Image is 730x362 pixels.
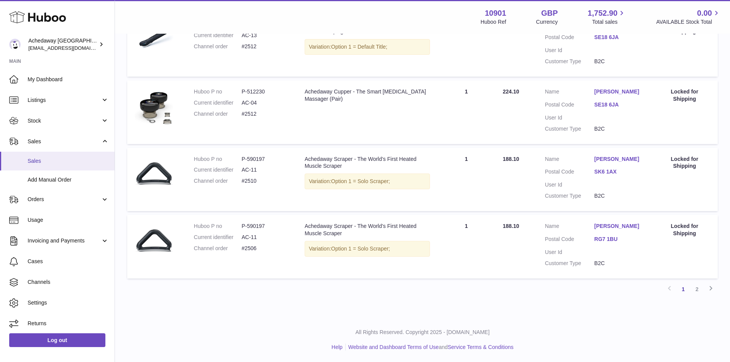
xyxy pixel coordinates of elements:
[241,223,289,230] dd: P-590197
[545,181,594,188] dt: User Id
[545,101,594,110] dt: Postal Code
[28,138,101,145] span: Sales
[241,110,289,118] dd: #2512
[594,88,644,95] a: [PERSON_NAME]
[594,125,644,133] dd: B2C
[541,8,558,18] strong: GBP
[135,156,173,194] img: Achedaway-Muscle-Scraper.png
[331,344,343,350] a: Help
[594,34,644,41] a: SE18 6JA
[28,37,97,52] div: Achedaway [GEOGRAPHIC_DATA]
[346,344,513,351] li: and
[194,88,242,95] dt: Huboo P no
[656,8,721,26] a: 0.00 AVAILABLE Stock Total
[588,8,627,26] a: 1,752.90 Total sales
[592,18,626,26] span: Total sales
[588,8,618,18] span: 1,752.90
[194,166,242,174] dt: Current identifier
[305,223,430,237] div: Achedaway Scraper - The World’s First Heated Muscle Scraper
[656,18,721,26] span: AVAILABLE Stock Total
[9,333,105,347] a: Log out
[241,234,289,241] dd: AC-11
[28,320,109,327] span: Returns
[241,43,289,50] dd: #2512
[331,246,390,252] span: Option 1 = Solo Scraper;
[28,45,113,51] span: [EMAIL_ADDRESS][DOMAIN_NAME]
[331,178,390,184] span: Option 1 = Solo Scraper;
[545,34,594,43] dt: Postal Code
[481,18,506,26] div: Huboo Ref
[594,260,644,267] dd: B2C
[241,245,289,252] dd: #2506
[438,80,495,144] td: 1
[545,156,594,165] dt: Name
[676,282,690,296] a: 1
[135,223,173,261] img: Achedaway-Muscle-Scraper.png
[28,299,109,306] span: Settings
[9,39,21,50] img: admin@newpb.co.uk
[28,176,109,183] span: Add Manual Order
[241,156,289,163] dd: P-590197
[241,99,289,106] dd: AC-04
[28,216,109,224] span: Usage
[438,13,495,77] td: 1
[545,125,594,133] dt: Customer Type
[121,329,724,336] p: All Rights Reserved. Copyright 2025 - [DOMAIN_NAME]
[594,223,644,230] a: [PERSON_NAME]
[690,282,704,296] a: 2
[659,223,710,237] div: Locked for Shipping
[194,223,242,230] dt: Huboo P no
[594,236,644,243] a: RG7 1BU
[438,148,495,211] td: 1
[28,97,101,104] span: Listings
[545,249,594,256] dt: User Id
[485,8,506,18] strong: 10901
[545,192,594,200] dt: Customer Type
[194,245,242,252] dt: Channel order
[305,88,430,103] div: Achedaway Cupper - The Smart [MEDICAL_DATA] Massager (Pair)
[594,156,644,163] a: [PERSON_NAME]
[594,58,644,65] dd: B2C
[28,157,109,165] span: Sales
[28,278,109,286] span: Channels
[448,344,513,350] a: Service Terms & Conditions
[331,44,387,50] span: Option 1 = Default Title;
[241,88,289,95] dd: P-512230
[135,88,173,126] img: 109011664373505.png
[241,166,289,174] dd: AC-11
[503,223,519,229] span: 188.10
[194,234,242,241] dt: Current identifier
[545,58,594,65] dt: Customer Type
[545,168,594,177] dt: Postal Code
[594,168,644,175] a: SK6 1AX
[28,237,101,244] span: Invoicing and Payments
[545,223,594,232] dt: Name
[135,21,173,59] img: musclescraper_750x_c42b3404-e4d5-48e3-b3b1-8be745232369.png
[697,8,712,18] span: 0.00
[545,88,594,97] dt: Name
[28,117,101,124] span: Stock
[659,88,710,103] div: Locked for Shipping
[305,174,430,189] div: Variation:
[659,156,710,170] div: Locked for Shipping
[503,156,519,162] span: 188.10
[545,114,594,121] dt: User Id
[305,241,430,257] div: Variation:
[305,156,430,170] div: Achedaway Scraper - The World’s First Heated Muscle Scraper
[241,32,289,39] dd: AC-13
[194,99,242,106] dt: Current identifier
[194,43,242,50] dt: Channel order
[305,39,430,55] div: Variation:
[438,215,495,278] td: 1
[545,260,594,267] dt: Customer Type
[545,47,594,54] dt: User Id
[28,258,109,265] span: Cases
[536,18,558,26] div: Currency
[503,88,519,95] span: 224.10
[545,236,594,245] dt: Postal Code
[28,76,109,83] span: My Dashboard
[194,110,242,118] dt: Channel order
[194,32,242,39] dt: Current identifier
[194,177,242,185] dt: Channel order
[594,192,644,200] dd: B2C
